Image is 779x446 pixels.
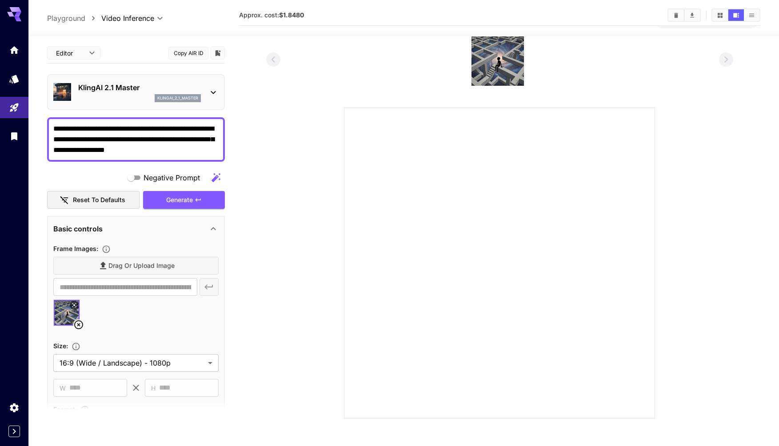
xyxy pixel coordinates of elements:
button: Download All [684,9,700,21]
button: Show media in video view [728,9,744,21]
span: Editor [56,48,84,58]
button: Clear All [668,9,684,21]
span: W [60,383,66,393]
div: Basic controls [53,218,219,239]
button: Expand sidebar [8,426,20,437]
div: Settings [9,402,20,413]
img: wjaXD4AAAAGSURBVAMAVaTR0IowR8gAAAAASUVORK5CYII= [471,33,524,86]
b: $1.8480 [279,11,304,19]
button: Show media in grid view [712,9,728,21]
span: Generate [166,195,193,206]
span: Approx. cost: [239,11,304,19]
p: KlingAI 2.1 Master [78,82,201,93]
span: Video Inference [101,13,154,24]
div: Show media in grid viewShow media in video viewShow media in list view [711,8,760,22]
span: Size : [53,342,68,350]
div: KlingAI 2.1 Masterklingai_2_1_master [53,79,219,106]
span: Frame Images : [53,245,98,252]
button: Upload frame images. [98,245,114,254]
div: Playground [9,102,20,113]
div: Home [9,44,20,56]
button: Show media in list view [744,9,759,21]
p: Basic controls [53,223,103,234]
button: Generate [143,191,225,209]
button: Copy AIR ID [168,47,208,60]
span: H [151,383,156,393]
p: klingai_2_1_master [157,95,198,101]
button: Adjust the dimensions of the generated image by specifying its width and height in pixels, or sel... [68,342,84,351]
div: Library [9,131,20,142]
div: Models [9,73,20,84]
span: 16:9 (Wide / Landscape) - 1080p [60,358,204,368]
span: Negative Prompt [144,172,200,183]
nav: breadcrumb [47,13,101,24]
button: Add to library [214,48,222,58]
div: Clear AllDownload All [667,8,701,22]
a: Playground [47,13,85,24]
button: Reset to defaults [47,191,140,209]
